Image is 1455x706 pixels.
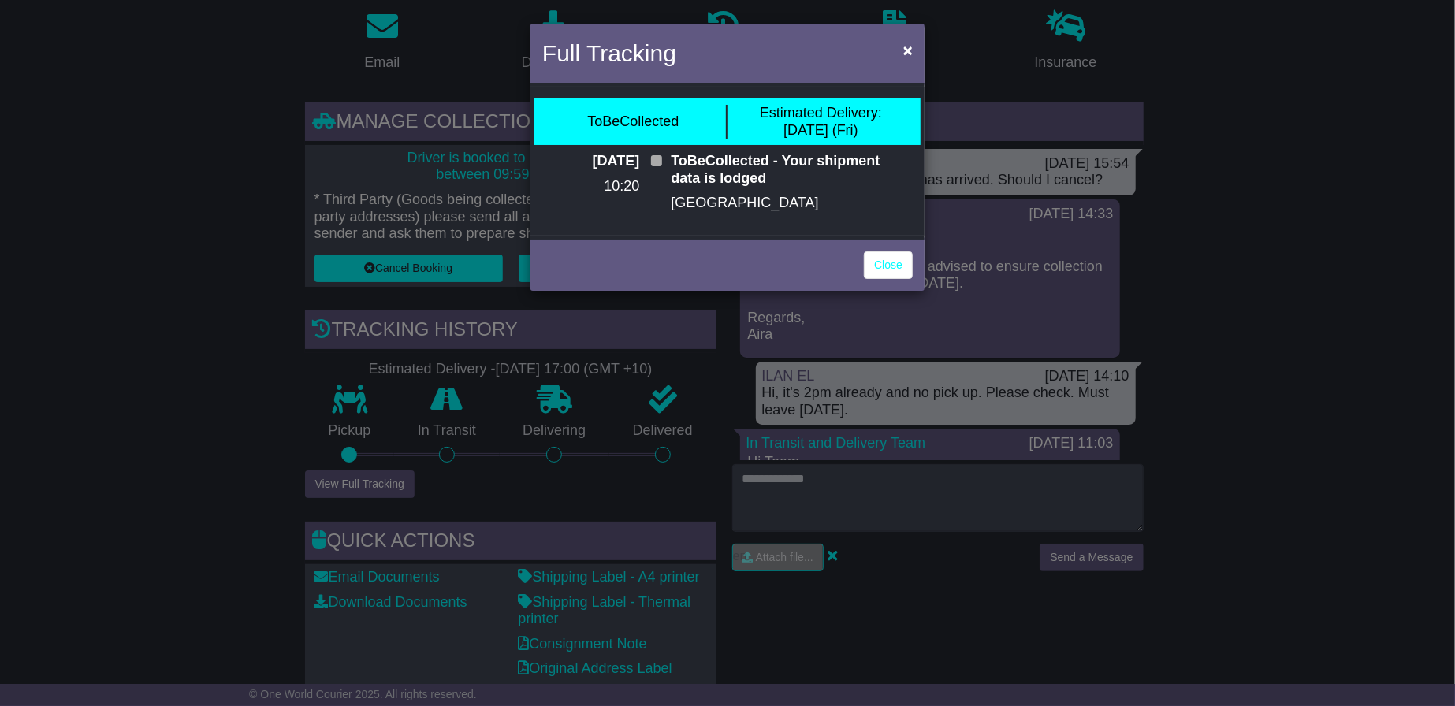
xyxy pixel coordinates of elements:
[671,153,913,187] p: ToBeCollected - Your shipment data is lodged
[542,153,639,170] p: [DATE]
[671,195,913,212] p: [GEOGRAPHIC_DATA]
[895,34,921,66] button: Close
[542,35,676,71] h4: Full Tracking
[760,105,882,139] div: [DATE] (Fri)
[903,41,913,59] span: ×
[760,105,882,121] span: Estimated Delivery:
[864,251,913,279] a: Close
[587,113,679,131] div: ToBeCollected
[542,178,639,195] p: 10:20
